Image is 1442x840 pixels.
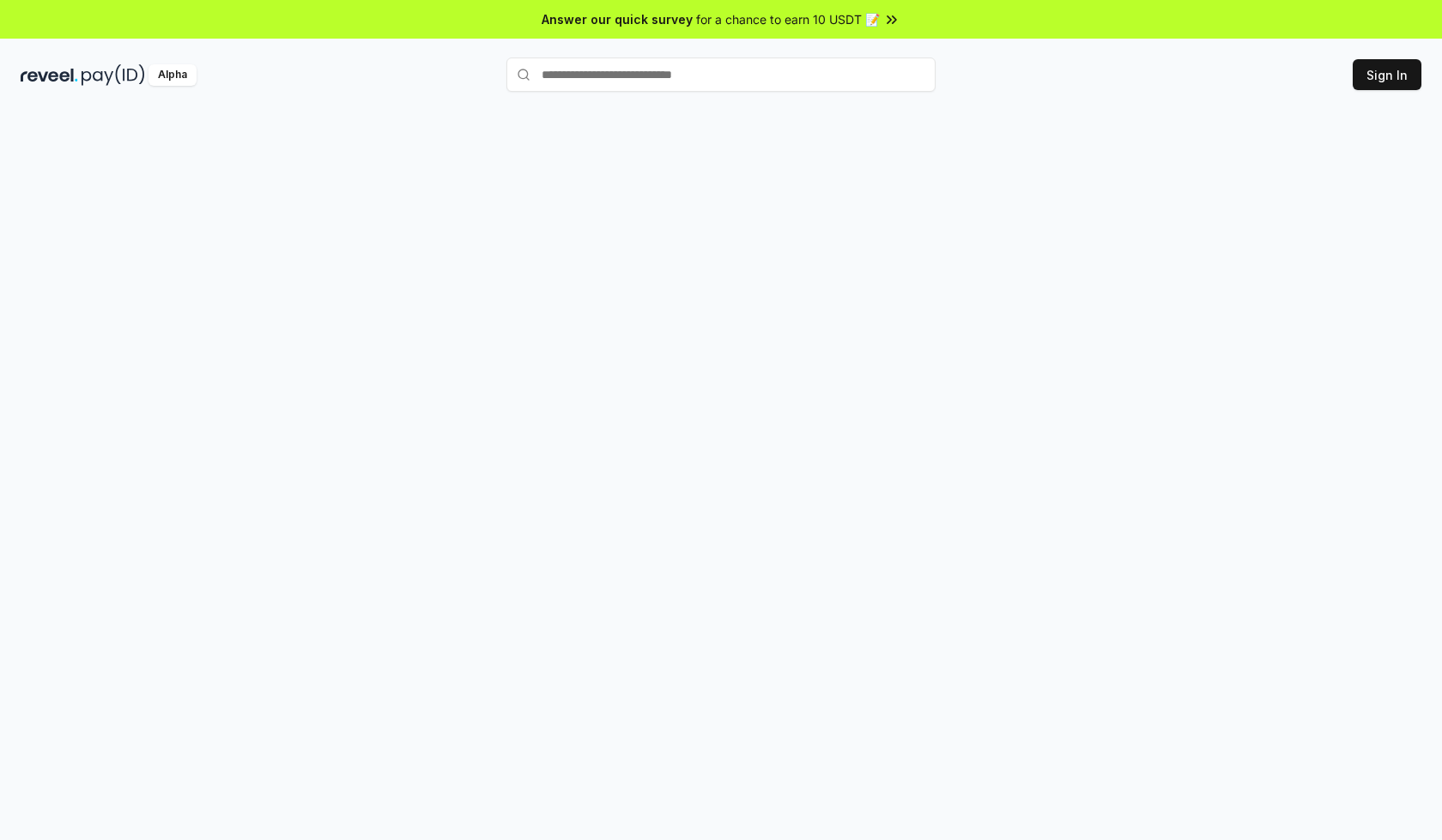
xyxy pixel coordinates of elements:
[148,64,197,86] div: Alpha
[82,64,145,86] img: pay_id
[21,64,78,86] img: reveel_dark
[696,10,880,28] span: for a chance to earn 10 USDT 📝
[1353,59,1421,90] button: Sign In
[542,10,693,28] span: Answer our quick survey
